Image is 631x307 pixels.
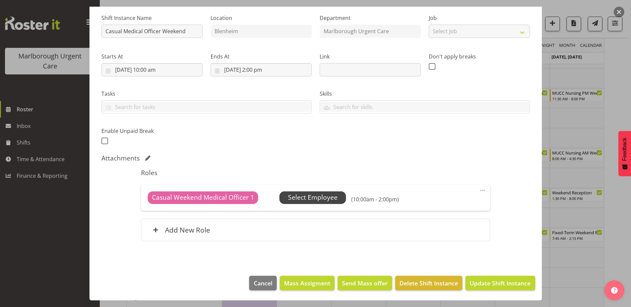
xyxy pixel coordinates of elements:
[399,279,458,287] span: Delete Shift Instance
[152,193,254,202] span: Casual Weekend Medical Officer 1
[102,102,311,112] input: Search for tasks
[342,279,388,287] span: Send Mass offer
[465,276,535,290] button: Update Shift Instance
[280,276,335,290] button: Mass Assigment
[101,127,203,135] label: Enable Unpaid Break
[101,90,312,98] label: Tasks
[618,131,631,176] button: Feedback - Show survey
[254,279,272,287] span: Cancel
[429,14,530,22] label: Job
[470,279,531,287] span: Update Shift Instance
[101,154,140,162] h5: Attachments
[101,14,203,22] label: Shift Instance Name
[141,169,490,177] h5: Roles
[395,276,462,290] button: Delete Shift Instance
[320,102,530,112] input: Search for skills
[101,25,203,38] input: Shift Instance Name
[211,52,312,60] label: Ends At
[320,52,421,60] label: Link
[101,52,203,60] label: Starts At
[351,196,399,203] h6: (10:00am - 2:00pm)
[320,90,530,98] label: Skills
[288,193,338,202] span: Select Employee
[284,279,330,287] span: Mass Assigment
[101,63,203,76] input: Click to select...
[622,138,628,161] span: Feedback
[249,276,276,290] button: Cancel
[429,52,530,60] label: Don't apply breaks
[165,226,210,234] h6: Add New Role
[611,287,618,294] img: help-xxl-2.png
[320,14,421,22] label: Department
[211,14,312,22] label: Location
[338,276,392,290] button: Send Mass offer
[211,63,312,76] input: Click to select...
